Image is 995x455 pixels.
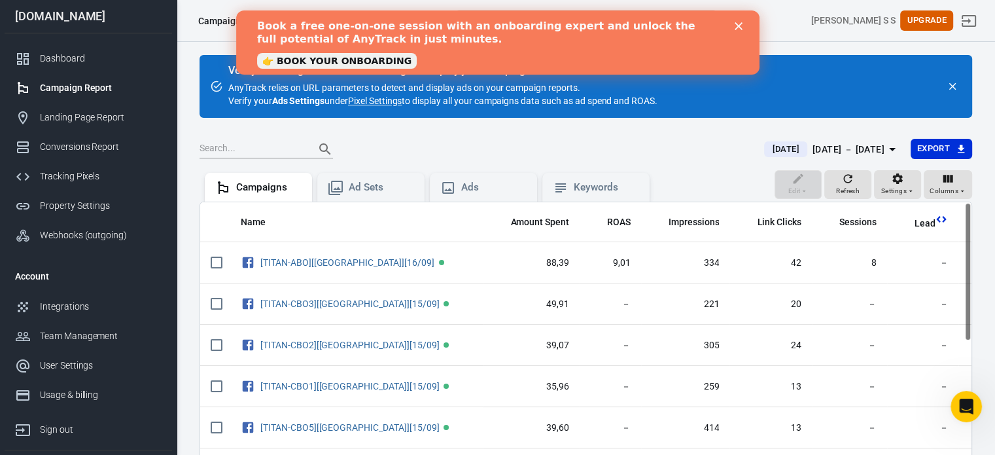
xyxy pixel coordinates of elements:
svg: This column is calculated from AnyTrack real-time data [935,213,948,226]
span: [TITAN-CBO5][US][15/09] [260,423,441,432]
div: [DATE] － [DATE] [812,141,884,158]
span: 13 [740,422,801,435]
div: Property Settings [40,199,162,213]
span: Impressions [669,216,720,229]
span: Name [241,216,283,229]
span: Lead [898,217,935,230]
a: Integrations [5,292,172,321]
span: The number of times your ads were on screen. [669,214,720,230]
a: Pixel Settings [348,94,402,107]
span: 259 [652,380,720,393]
a: [TITAN-CBO2][[GEOGRAPHIC_DATA]][15/09] [260,340,439,350]
button: Settings [874,170,921,199]
span: － [590,422,631,435]
span: － [898,422,949,435]
span: － [822,422,877,435]
span: 35,96 [493,380,569,393]
span: 49,91 [493,298,569,311]
span: Refresh [836,185,860,197]
a: Team Management [5,321,172,351]
button: Columns [924,170,972,199]
span: 305 [652,339,720,352]
div: Team Management [40,329,162,343]
span: 8 [822,257,877,270]
span: The estimated total amount of money you've spent on your campaign, ad set or ad during its schedule. [510,214,569,230]
div: [DOMAIN_NAME] [5,10,172,22]
li: Account [5,261,172,292]
div: Integrations [40,300,162,314]
span: Active [444,384,449,389]
div: Webhooks (outgoing) [40,228,162,242]
div: Campaign Report [40,81,162,95]
span: Amount Spent [510,216,569,229]
span: 9,01 [590,257,631,270]
span: The estimated total amount of money you've spent on your campaign, ad set or ad during its schedule. [493,214,569,230]
svg: Facebook Ads [241,255,255,270]
button: Export [911,139,972,159]
span: Active [444,425,449,430]
a: [TITAN-ABO][[GEOGRAPHIC_DATA]][16/09] [260,257,434,268]
a: Sign out [953,5,985,37]
div: Campaigns [236,181,302,194]
span: － [898,339,949,352]
a: Conversions Report [5,132,172,162]
div: Sign out [40,423,162,437]
span: 88,39 [493,257,569,270]
span: － [822,298,877,311]
span: ROAS [607,216,631,229]
span: [DATE] [767,143,804,156]
span: The number of clicks on links within the ad that led to advertiser-specified destinations [757,214,801,230]
span: － [898,298,949,311]
span: 334 [652,257,720,270]
div: Landing Page Report [40,111,162,124]
button: Refresh [824,170,871,199]
a: [TITAN-CBO1][[GEOGRAPHIC_DATA]][15/09] [260,381,439,391]
span: Columns [930,185,958,197]
span: 42 [740,257,801,270]
a: Landing Page Report [5,103,172,132]
span: 39,60 [493,422,569,435]
div: AnyTrack relies on URL parameters to detect and display ads on your campaign reports. Verify your... [228,65,657,107]
a: [TITAN-CBO3][[GEOGRAPHIC_DATA]][15/09] [260,299,439,309]
button: Upgrade [900,10,953,31]
button: Find anything...⌘ + K [455,10,717,32]
span: Sessions [839,216,877,229]
div: User Settings [40,359,162,373]
span: [TITAN-CBO2][US][15/09] [260,340,441,350]
div: Dashboard [40,52,162,65]
span: 13 [740,380,801,393]
span: － [898,380,949,393]
div: Usage & billing [40,388,162,402]
span: 221 [652,298,720,311]
span: [TITAN-CBO1][US][15/09] [260,382,441,391]
a: Dashboard [5,44,172,73]
a: Property Settings [5,191,172,221]
a: Campaign Report [5,73,172,103]
span: 24 [740,339,801,352]
span: － [590,298,631,311]
span: 20 [740,298,801,311]
span: The total return on ad spend [590,214,631,230]
span: 39,07 [493,339,569,352]
span: [TITAN-ABO][US][16/09] [260,258,436,267]
div: Ad Sets [349,181,414,194]
span: Sessions [822,216,877,229]
span: Lead [915,217,935,230]
span: － [590,380,631,393]
div: Account id: zqfarmLz [811,14,895,27]
span: The number of times your ads were on screen. [652,214,720,230]
span: Settings [881,185,907,197]
a: Webhooks (outgoing) [5,221,172,250]
a: Sign out [5,410,172,445]
a: Tracking Pixels [5,162,172,191]
div: Tracking Pixels [40,170,162,183]
span: The number of clicks on links within the ad that led to advertiser-specified destinations [740,214,801,230]
svg: Facebook Ads [241,420,255,435]
input: Search... [200,141,304,158]
iframe: Intercom live chat banner [236,10,759,75]
svg: Facebook Ads [241,296,255,312]
span: Active [439,260,444,265]
div: Verify Ads Integration on Pixel Settings to display your campaigns [228,64,657,77]
span: － [822,380,877,393]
